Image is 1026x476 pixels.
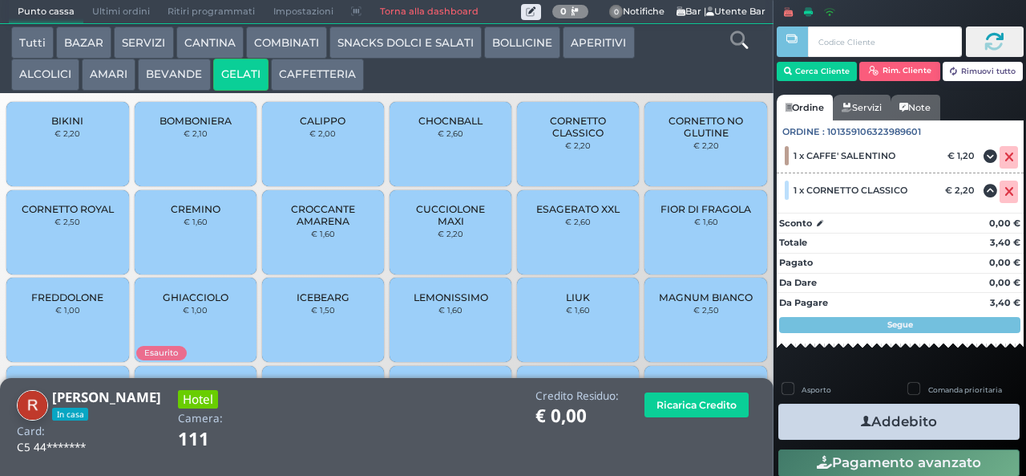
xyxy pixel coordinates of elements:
button: GELATI [213,59,269,91]
label: Asporto [802,384,831,395]
strong: 0,00 € [989,277,1020,288]
span: 1 x CAFFE' SALENTINO [794,150,895,161]
small: € 2,20 [438,229,463,238]
small: € 2,20 [55,128,80,138]
a: Ordine [777,95,833,120]
small: € 1,60 [438,305,463,315]
h4: Camera: [178,413,223,425]
span: CORNETTO NO GLUTINE [658,115,753,139]
span: FREDDOLONE [31,291,103,303]
span: CORNETTO ROYAL [22,203,114,215]
h1: 111 [178,429,254,450]
strong: Da Dare [779,277,817,288]
button: SERVIZI [114,26,173,59]
strong: 0,00 € [989,218,1020,229]
button: BOLLICINE [484,26,560,59]
span: BOMBONIERA [160,115,232,127]
span: ESAGERATO XXL [536,203,620,215]
span: CROCCANTE AMARENA [276,203,371,227]
button: Addebito [778,404,1020,440]
b: 0 [560,6,567,17]
span: GHIACCIOLO [163,291,228,303]
small: € 1,60 [311,229,335,238]
small: € 2,50 [693,305,719,315]
strong: Sconto [779,217,812,230]
button: Ricarica Credito [644,393,749,417]
a: Torna alla dashboard [370,1,487,23]
button: BAZAR [56,26,111,59]
button: BEVANDE [138,59,210,91]
button: SNACKS DOLCI E SALATI [329,26,482,59]
span: 101359106323989601 [827,125,921,139]
span: LIUK [566,291,590,303]
button: ALCOLICI [11,59,79,91]
span: CALIPPO [300,115,345,127]
input: Codice Cliente [808,26,961,57]
strong: Totale [779,237,807,248]
button: CANTINA [176,26,244,59]
span: 1 x CORNETTO CLASSICO [794,185,907,196]
span: Esaurito [136,346,186,360]
strong: Segue [887,319,913,330]
button: Tutti [11,26,54,59]
span: CORNETTO CLASSICO [531,115,626,139]
span: CREMINO [171,203,220,215]
b: [PERSON_NAME] [52,388,161,406]
h4: Card: [17,425,45,437]
small: € 2,50 [55,217,80,226]
button: CAFFETTERIA [271,59,364,91]
img: Rosa Palmirotta [17,390,48,421]
small: € 2,60 [438,128,463,138]
span: Ultimi ordini [83,1,159,23]
small: € 1,60 [566,305,590,315]
span: Punto cassa [9,1,83,23]
span: Ritiri programmati [159,1,264,23]
span: CUCCIOLONE MAXI [403,203,499,227]
span: Ordine : [782,125,825,139]
button: Rim. Cliente [859,62,940,81]
button: APERITIVI [563,26,634,59]
small: € 1,60 [184,217,208,226]
a: Note [891,95,939,120]
span: LEMONISSIMO [414,291,488,303]
strong: Da Pagare [779,297,828,308]
span: In casa [52,408,88,421]
h1: € 0,00 [535,406,619,426]
a: Servizi [833,95,891,120]
small: € 1,00 [183,305,208,315]
span: FIOR DI FRAGOLA [660,203,751,215]
h4: Credito Residuo: [535,390,619,402]
button: Rimuovi tutto [943,62,1024,81]
strong: 0,00 € [989,257,1020,268]
small: € 2,60 [565,217,591,226]
div: € 1,20 [945,150,983,161]
strong: 3,40 € [990,237,1020,248]
small: € 1,00 [55,305,80,315]
strong: Pagato [779,257,813,268]
span: CHOCNBALL [418,115,483,127]
small: € 2,20 [565,140,591,150]
small: € 2,00 [309,128,336,138]
span: Impostazioni [265,1,342,23]
small: € 1,60 [694,217,718,226]
small: € 2,10 [184,128,208,138]
button: AMARI [82,59,135,91]
small: € 2,20 [693,140,719,150]
strong: 3,40 € [990,297,1020,308]
span: 0 [609,5,624,19]
label: Comanda prioritaria [928,384,1002,395]
button: COMBINATI [246,26,327,59]
span: MAGNUM BIANCO [659,291,753,303]
div: € 2,20 [943,185,983,196]
h3: Hotel [178,390,218,409]
span: BIKINI [51,115,83,127]
span: ICEBEARG [297,291,349,303]
button: Cerca Cliente [777,62,858,81]
small: € 1,50 [311,305,335,315]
